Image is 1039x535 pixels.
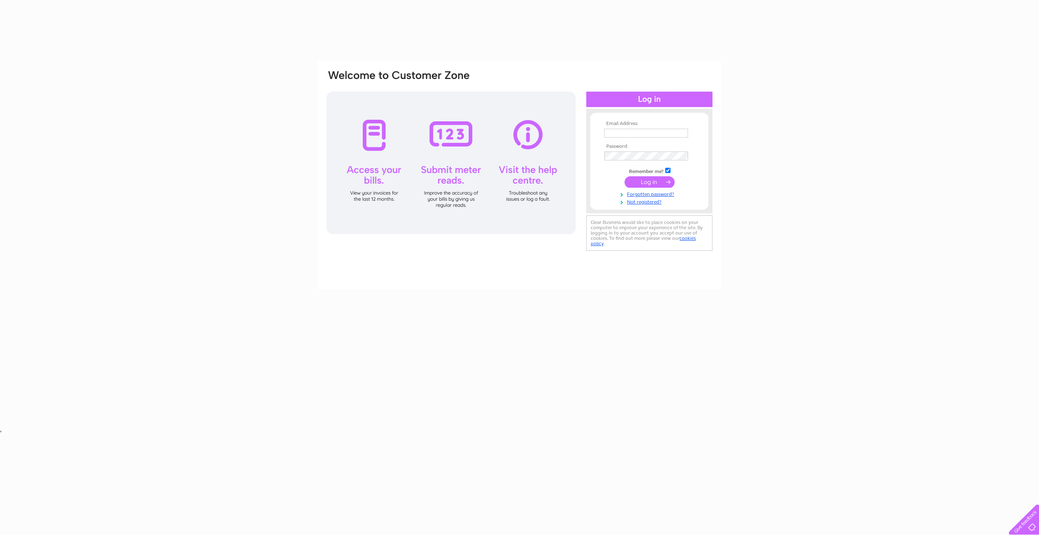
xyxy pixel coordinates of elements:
[604,190,697,197] a: Forgotten password?
[602,144,697,149] th: Password:
[625,176,675,188] input: Submit
[602,121,697,127] th: Email Address:
[604,197,697,205] a: Not registered?
[591,235,696,246] a: cookies policy
[602,167,697,175] td: Remember me?
[586,215,712,251] div: Clear Business would like to place cookies on your computer to improve your experience of the sit...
